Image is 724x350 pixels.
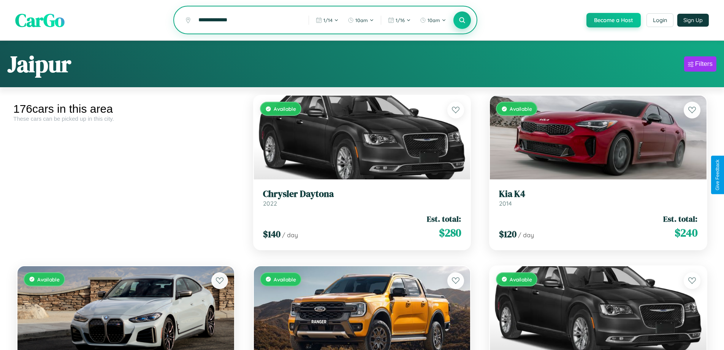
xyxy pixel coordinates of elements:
[663,213,697,224] span: Est. total:
[344,14,378,26] button: 10am
[274,276,296,283] span: Available
[677,14,709,27] button: Sign Up
[312,14,342,26] button: 1/14
[263,189,461,207] a: Chrysler Daytona2022
[510,105,532,112] span: Available
[396,17,405,23] span: 1 / 16
[274,105,296,112] span: Available
[416,14,450,26] button: 10am
[13,102,238,115] div: 176 cars in this area
[384,14,415,26] button: 1/16
[695,60,713,68] div: Filters
[586,13,641,27] button: Become a Host
[675,225,697,240] span: $ 240
[715,160,720,190] div: Give Feedback
[355,17,368,23] span: 10am
[282,231,298,239] span: / day
[499,189,697,207] a: Kia K42014
[499,228,516,240] span: $ 120
[323,17,333,23] span: 1 / 14
[684,56,716,72] button: Filters
[427,213,461,224] span: Est. total:
[499,189,697,200] h3: Kia K4
[13,115,238,122] div: These cars can be picked up in this city.
[518,231,534,239] span: / day
[646,13,673,27] button: Login
[37,276,60,283] span: Available
[428,17,440,23] span: 10am
[263,200,277,207] span: 2022
[510,276,532,283] span: Available
[263,189,461,200] h3: Chrysler Daytona
[499,200,512,207] span: 2014
[8,48,71,80] h1: Jaipur
[439,225,461,240] span: $ 280
[263,228,280,240] span: $ 140
[15,8,65,33] span: CarGo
